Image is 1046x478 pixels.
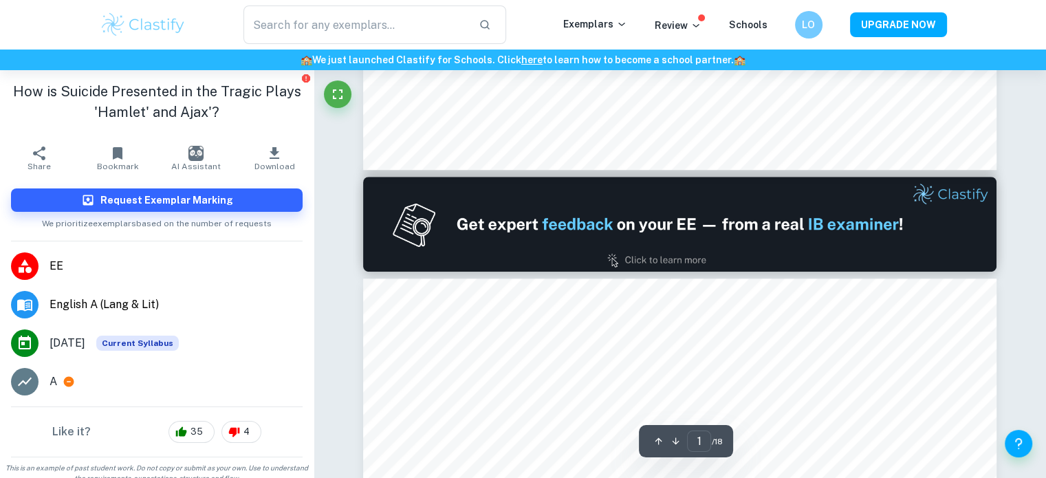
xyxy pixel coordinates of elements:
span: Bookmark [97,162,139,171]
button: UPGRADE NOW [850,12,947,37]
span: Download [254,162,295,171]
h6: We just launched Clastify for Schools. Click to learn how to become a school partner. [3,52,1043,67]
span: 🏫 [734,54,745,65]
button: Request Exemplar Marking [11,188,303,212]
span: [DATE] [50,335,85,351]
p: Review [655,18,701,33]
a: here [521,54,543,65]
button: Report issue [301,73,311,83]
span: 35 [183,425,210,439]
div: 4 [221,421,261,443]
span: 🏫 [301,54,312,65]
span: EE [50,258,303,274]
h6: LO [800,17,816,32]
div: 35 [168,421,215,443]
button: Bookmark [78,139,157,177]
button: Download [235,139,314,177]
span: 4 [236,425,257,439]
p: Exemplars [563,17,627,32]
h6: Request Exemplar Marking [100,193,233,208]
button: Fullscreen [324,80,351,108]
img: Ad [363,177,997,272]
button: LO [795,11,822,39]
span: AI Assistant [171,162,221,171]
span: We prioritize exemplars based on the number of requests [42,212,272,230]
img: AI Assistant [188,146,204,161]
p: A [50,373,57,390]
input: Search for any exemplars... [243,6,468,44]
button: AI Assistant [157,139,235,177]
img: Clastify logo [100,11,187,39]
span: English A (Lang & Lit) [50,296,303,313]
div: This exemplar is based on the current syllabus. Feel free to refer to it for inspiration/ideas wh... [96,336,179,351]
span: / 18 [711,435,722,448]
span: Current Syllabus [96,336,179,351]
a: Schools [729,19,767,30]
span: Share [28,162,51,171]
h1: How is Suicide Presented in the Tragic Plays 'Hamlet' and Ajax'? [11,81,303,122]
button: Help and Feedback [1005,430,1032,457]
h6: Like it? [52,424,91,440]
